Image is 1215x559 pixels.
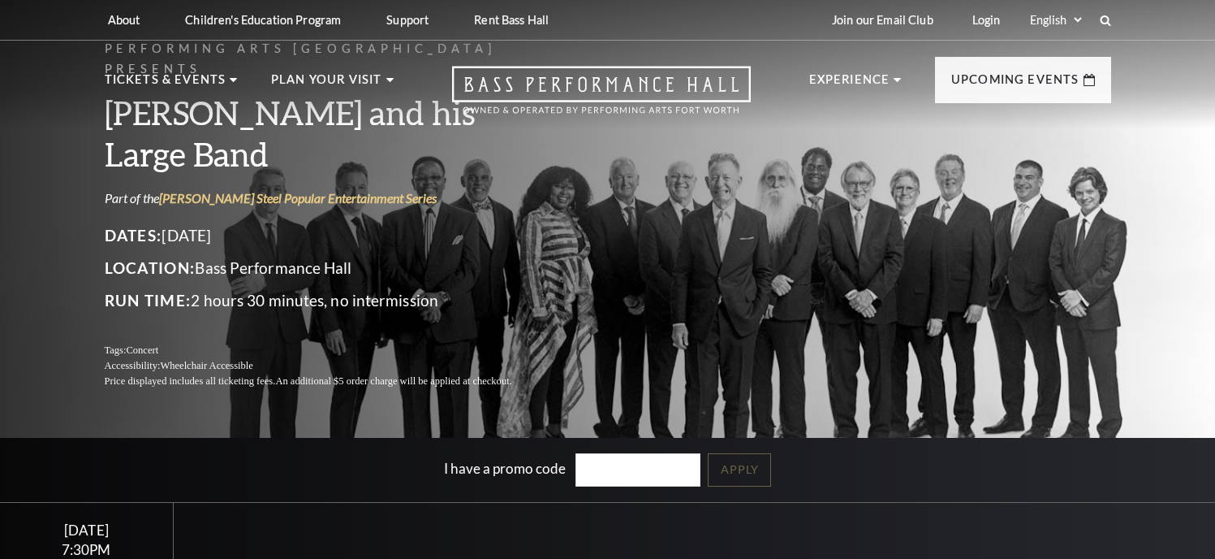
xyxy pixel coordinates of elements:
span: Location: [105,258,196,277]
p: Plan Your Visit [271,70,382,99]
p: Upcoming Events [951,70,1079,99]
div: 7:30PM [19,543,153,557]
select: Select: [1027,12,1084,28]
p: Tags: [105,343,551,358]
p: [DATE] [105,223,551,249]
h3: [PERSON_NAME] and his Large Band [105,92,551,175]
p: Children's Education Program [185,13,341,27]
span: An additional $5 order charge will be applied at checkout. [275,375,511,387]
p: Support [386,13,429,27]
p: Part of the [105,189,551,207]
p: About [108,13,140,27]
a: [PERSON_NAME] Steel Popular Entertainment Series [159,190,437,206]
span: Wheelchair Accessible [160,360,252,371]
p: Accessibility: [105,358,551,374]
span: Concert [126,344,158,356]
div: [DATE] [19,522,153,539]
p: Bass Performance Hall [105,255,551,281]
p: Price displayed includes all ticketing fees. [105,374,551,389]
label: I have a promo code [444,459,566,476]
p: 2 hours 30 minutes, no intermission [105,288,551,314]
p: Rent Bass Hall [474,13,549,27]
span: Run Time: [105,291,192,310]
p: Experience [809,70,890,99]
p: Tickets & Events [105,70,226,99]
span: Dates: [105,226,162,245]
